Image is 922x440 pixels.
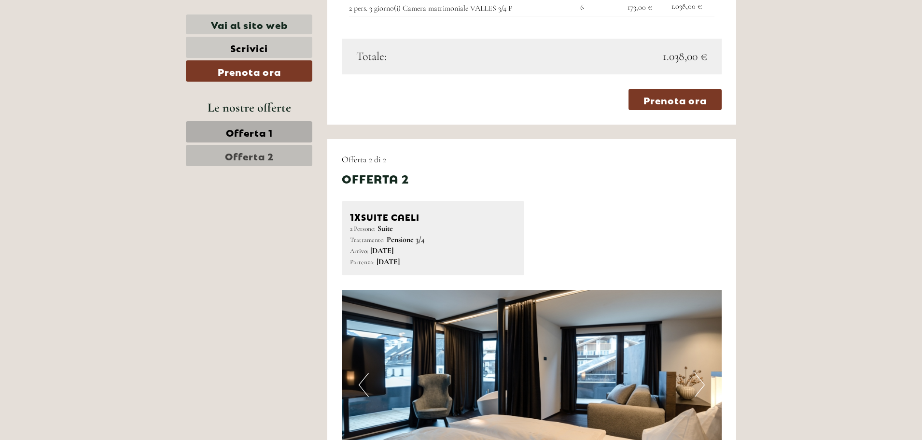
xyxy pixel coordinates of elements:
[186,37,312,58] a: Scrivici
[350,225,376,233] small: 2 Persone:
[186,60,312,82] a: Prenota ora
[629,89,722,110] a: Prenota ora
[377,257,400,267] b: [DATE]
[377,224,393,233] b: Suite
[186,14,312,34] a: Vai al sito web
[350,209,361,223] b: 1x
[186,99,312,116] div: Le nostre offerte
[225,149,274,162] span: Offerta 2
[350,209,517,223] div: SUITE CAELI
[350,258,375,266] small: Partenza:
[350,236,385,244] small: Trattamento:
[349,48,532,65] div: Totale:
[628,2,652,12] span: 173,00 €
[387,235,424,244] b: Pensione 3/4
[695,373,705,397] button: Next
[370,246,393,255] b: [DATE]
[226,125,273,139] span: Offerta 1
[359,373,369,397] button: Previous
[663,48,707,65] span: 1.038,00 €
[342,154,386,165] span: Offerta 2 di 2
[350,247,368,255] small: Arrivo:
[342,170,409,186] div: Offerta 2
